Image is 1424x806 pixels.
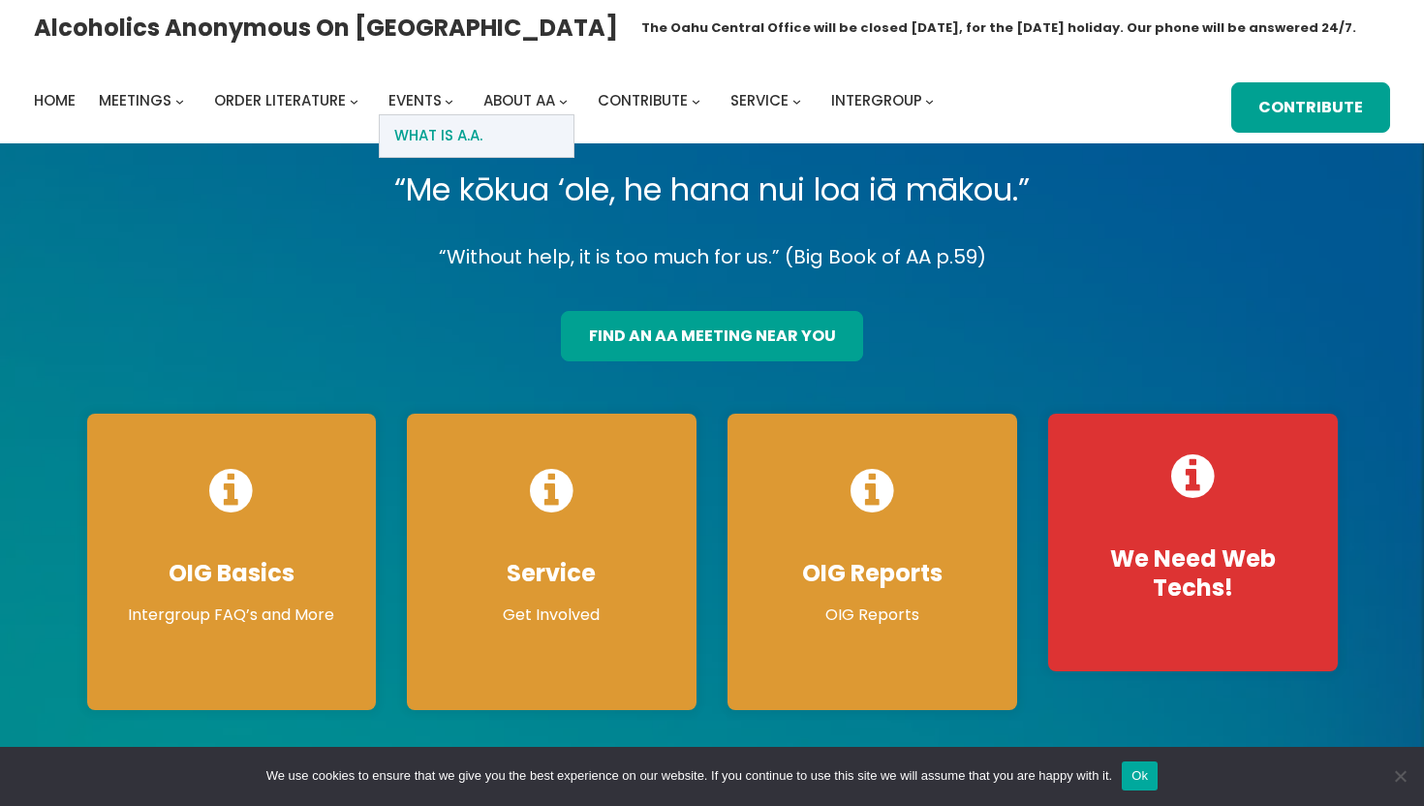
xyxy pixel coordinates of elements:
h4: OIG Reports [747,559,998,588]
h4: OIG Basics [107,559,357,588]
a: Alcoholics Anonymous on [GEOGRAPHIC_DATA] [34,7,618,48]
a: Intergroup [831,87,922,114]
span: Events [388,90,442,110]
p: Get Involved [426,604,677,627]
a: Contribute [1231,82,1390,133]
h1: The Oahu Central Office will be closed [DATE], for the [DATE] holiday. Our phone will be answered... [641,18,1356,38]
button: Intergroup submenu [925,96,934,105]
a: Meetings [99,87,171,114]
button: Service submenu [792,96,801,105]
a: Contribute [598,87,688,114]
h4: We Need Web Techs! [1068,544,1318,603]
p: OIG Reports [747,604,998,627]
span: Meetings [99,90,171,110]
a: Home [34,87,76,114]
span: Order Literature [214,90,346,110]
button: Order Literature submenu [350,96,358,105]
button: Meetings submenu [175,96,184,105]
button: About AA submenu [559,96,568,105]
p: Intergroup FAQ’s and More [107,604,357,627]
span: Service [730,90,789,110]
button: Contribute submenu [692,96,700,105]
button: Events submenu [445,96,453,105]
span: What Is A.A. [394,122,482,149]
a: Service [730,87,789,114]
span: We use cookies to ensure that we give you the best experience on our website. If you continue to ... [266,766,1112,786]
span: No [1390,766,1409,786]
nav: Intergroup [34,87,941,114]
span: Contribute [598,90,688,110]
a: find an aa meeting near you [561,311,862,361]
a: Events [388,87,442,114]
p: “Without help, it is too much for us.” (Big Book of AA p.59) [72,240,1353,274]
span: Intergroup [831,90,922,110]
button: Ok [1122,761,1158,790]
span: About AA [483,90,555,110]
a: About AA [483,87,555,114]
p: “Me kōkua ‘ole, he hana nui loa iā mākou.” [72,163,1353,217]
h4: Service [426,559,677,588]
span: Home [34,90,76,110]
a: What Is A.A. [380,115,573,157]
